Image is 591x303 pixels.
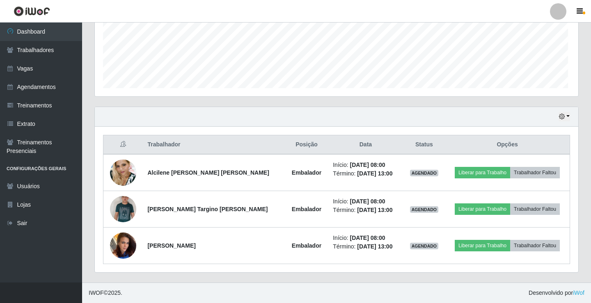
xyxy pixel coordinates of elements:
time: [DATE] 13:00 [357,170,392,177]
button: Liberar para Trabalho [455,167,510,178]
span: AGENDADO [410,206,439,213]
li: Término: [333,169,398,178]
time: [DATE] 08:00 [350,235,385,241]
button: Liberar para Trabalho [455,203,510,215]
li: Término: [333,206,398,214]
button: Trabalhador Faltou [510,240,560,251]
img: 1729892511965.jpeg [110,155,136,191]
span: Desenvolvido por [529,289,584,297]
li: Início: [333,197,398,206]
th: Data [328,135,403,155]
strong: Embalador [292,169,321,176]
th: Trabalhador [142,135,285,155]
time: [DATE] 13:00 [357,207,392,213]
img: 1757531063251.jpeg [110,228,136,263]
strong: Alcilene [PERSON_NAME] [PERSON_NAME] [147,169,269,176]
th: Opções [445,135,570,155]
li: Início: [333,234,398,242]
strong: Embalador [292,242,321,249]
th: Status [403,135,445,155]
strong: Embalador [292,206,321,212]
time: [DATE] 08:00 [350,198,385,205]
span: IWOF [89,289,104,296]
li: Início: [333,161,398,169]
a: iWof [573,289,584,296]
img: CoreUI Logo [14,6,50,16]
img: 1743632981359.jpeg [110,188,136,230]
time: [DATE] 08:00 [350,162,385,168]
span: AGENDADO [410,243,439,249]
button: Trabalhador Faltou [510,167,560,178]
button: Liberar para Trabalho [455,240,510,251]
span: AGENDADO [410,170,439,176]
strong: [PERSON_NAME] [147,242,195,249]
button: Trabalhador Faltou [510,203,560,215]
span: © 2025 . [89,289,122,297]
th: Posição [285,135,328,155]
strong: [PERSON_NAME] Targino [PERSON_NAME] [147,206,268,212]
time: [DATE] 13:00 [357,243,392,250]
li: Término: [333,242,398,251]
